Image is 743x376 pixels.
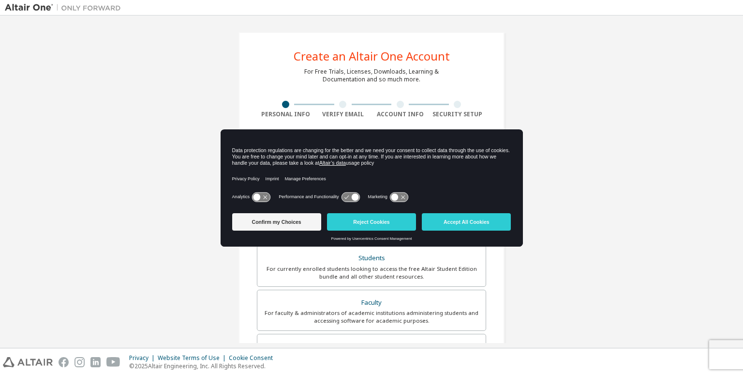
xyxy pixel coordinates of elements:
div: Students [263,251,480,265]
div: Website Terms of Use [158,354,229,362]
img: facebook.svg [59,357,69,367]
div: Privacy [129,354,158,362]
div: Cookie Consent [229,354,279,362]
img: instagram.svg [74,357,85,367]
p: © 2025 Altair Engineering, Inc. All Rights Reserved. [129,362,279,370]
div: For Free Trials, Licenses, Downloads, Learning & Documentation and so much more. [304,68,439,83]
div: Everyone else [263,340,480,354]
div: For currently enrolled students looking to access the free Altair Student Edition bundle and all ... [263,265,480,281]
div: For faculty & administrators of academic institutions administering students and accessing softwa... [263,309,480,325]
img: youtube.svg [106,357,120,367]
div: Security Setup [429,110,487,118]
img: altair_logo.svg [3,357,53,367]
div: Account Info [371,110,429,118]
div: Create an Altair One Account [294,50,450,62]
div: Personal Info [257,110,314,118]
img: linkedin.svg [90,357,101,367]
div: Verify Email [314,110,372,118]
img: Altair One [5,3,126,13]
div: Faculty [263,296,480,310]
